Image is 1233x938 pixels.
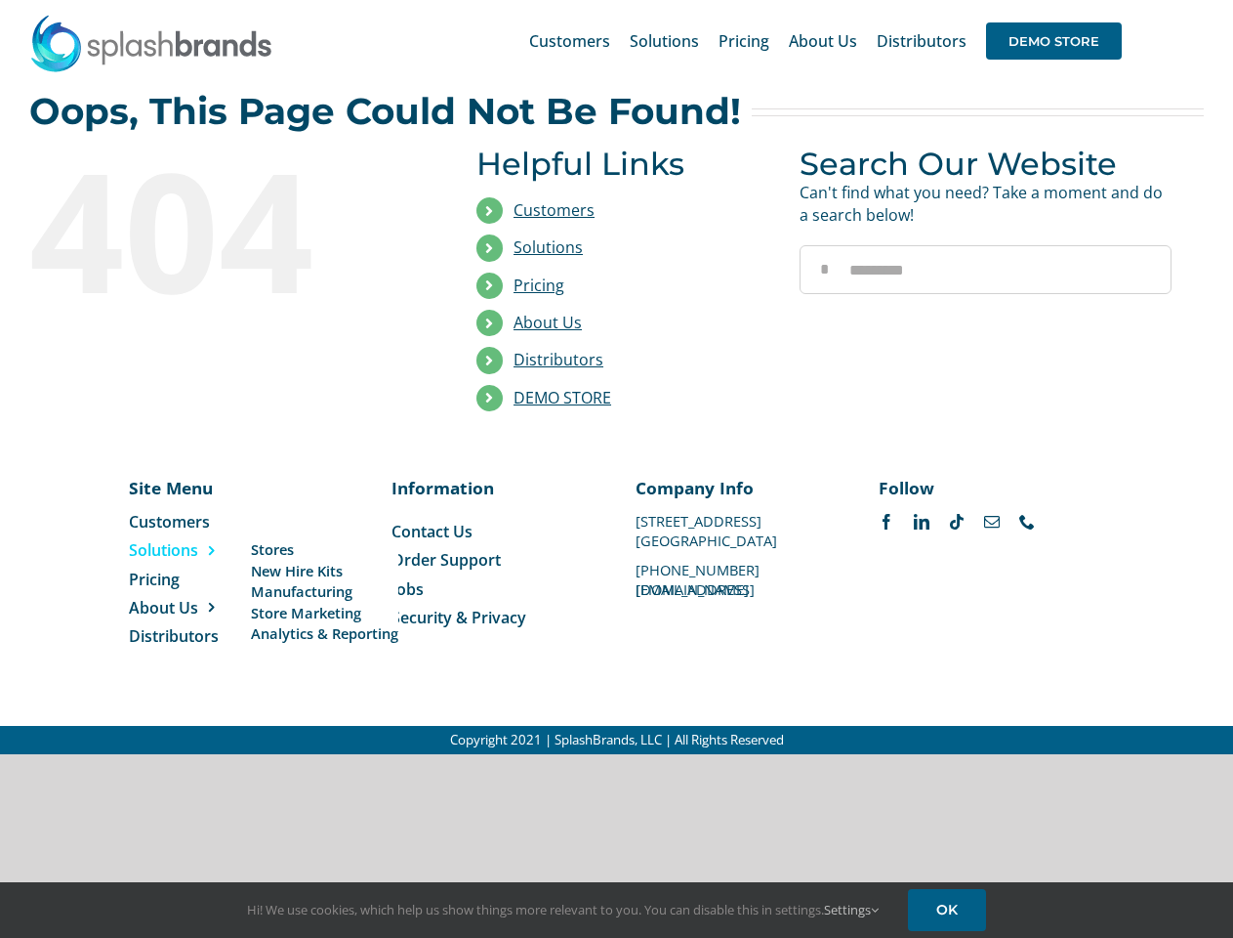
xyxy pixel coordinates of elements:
a: Pricing [514,275,564,296]
span: Pricing [719,33,769,49]
a: New Hire Kits [251,561,398,581]
a: Store Marketing [251,603,398,623]
span: Store Marketing [251,603,361,623]
a: Contact Us [391,521,597,542]
a: Settings [824,901,879,918]
a: Jobs [391,578,597,600]
a: tiktok [949,514,965,530]
a: Distributors [129,625,261,647]
span: Jobs [391,578,424,600]
a: Stores [251,539,398,560]
span: New Hire Kits [251,561,343,581]
a: Security & Privacy [391,607,597,628]
a: Distributors [514,349,603,370]
a: OK [908,889,986,931]
nav: Menu [391,521,597,629]
span: About Us [789,33,857,49]
a: DEMO STORE [986,10,1122,72]
span: Contact Us [391,521,473,542]
p: Information [391,476,597,499]
span: Solutions [129,539,198,561]
p: Follow [879,476,1085,499]
p: Company Info [636,476,842,499]
a: Solutions [129,539,261,561]
span: Customers [129,511,210,533]
p: Site Menu [129,476,261,499]
a: Order Support [391,549,597,571]
h3: Helpful Links [476,146,770,182]
span: Distributors [877,33,966,49]
span: Distributors [129,625,219,647]
span: Manufacturing [251,581,352,602]
h3: Search Our Website [800,146,1171,182]
h2: Oops, This Page Could Not Be Found! [29,92,741,131]
input: Search... [800,245,1171,294]
span: Customers [529,33,610,49]
span: DEMO STORE [986,22,1122,60]
a: About Us [129,597,261,618]
span: Solutions [630,33,699,49]
a: Manufacturing [251,581,398,602]
span: Security & Privacy [391,607,526,628]
nav: Main Menu [529,10,1122,72]
a: Customers [129,511,261,533]
a: Customers [529,10,610,72]
a: Distributors [877,10,966,72]
a: phone [1019,514,1035,530]
span: Order Support [391,549,501,571]
a: Analytics & Reporting [251,623,398,644]
a: About Us [514,312,582,333]
div: 404 [29,146,401,312]
a: Pricing [719,10,769,72]
a: facebook [879,514,894,530]
a: Solutions [514,236,583,258]
span: Pricing [129,569,180,590]
span: Stores [251,539,294,560]
span: About Us [129,597,198,618]
input: Search [800,245,848,294]
nav: Menu [129,511,261,648]
a: DEMO STORE [514,387,611,408]
a: linkedin [914,514,929,530]
a: Customers [514,199,595,221]
a: Pricing [129,569,261,590]
span: Hi! We use cookies, which help us show things more relevant to you. You can disable this in setti... [247,901,879,918]
img: SplashBrands.com Logo [29,14,273,72]
a: mail [984,514,1000,530]
p: Can't find what you need? Take a moment and do a search below! [800,182,1171,226]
